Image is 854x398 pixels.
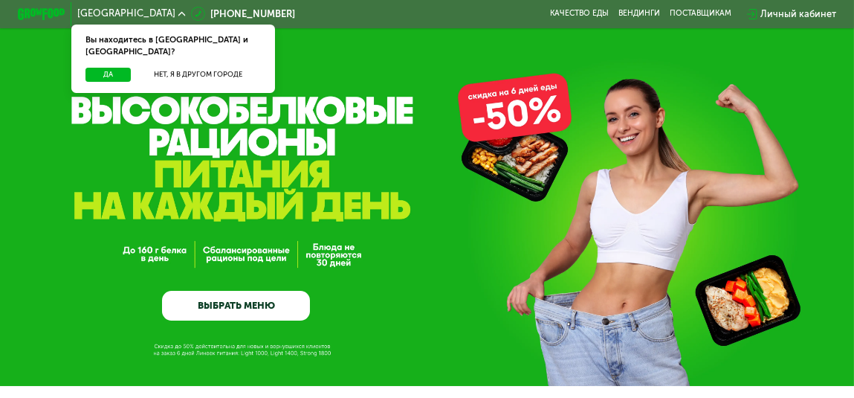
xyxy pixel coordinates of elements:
button: Да [85,68,132,83]
a: [PHONE_NUMBER] [191,7,295,21]
span: [GEOGRAPHIC_DATA] [77,9,175,19]
div: Личный кабинет [760,7,836,21]
a: Вендинги [618,9,660,19]
a: ВЫБРАТЬ МЕНЮ [162,291,310,321]
button: Нет, я в другом городе [136,68,261,83]
a: Качество еды [550,9,609,19]
div: поставщикам [670,9,731,19]
div: Вы находитесь в [GEOGRAPHIC_DATA] и [GEOGRAPHIC_DATA]? [71,25,275,67]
